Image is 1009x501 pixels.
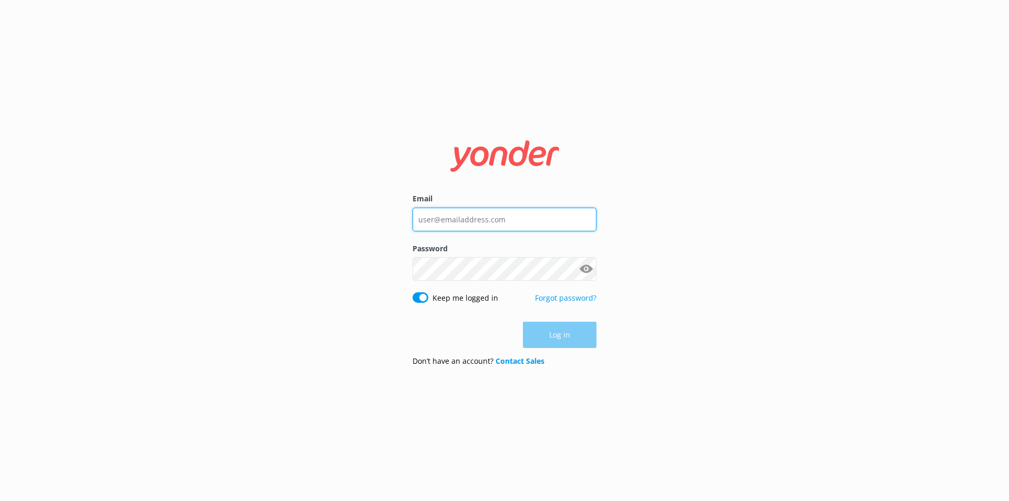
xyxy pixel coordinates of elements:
[535,293,596,303] a: Forgot password?
[413,193,596,205] label: Email
[433,292,498,304] label: Keep me logged in
[413,243,596,254] label: Password
[413,208,596,231] input: user@emailaddress.com
[575,259,596,280] button: Show password
[413,355,544,367] p: Don’t have an account?
[496,356,544,366] a: Contact Sales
